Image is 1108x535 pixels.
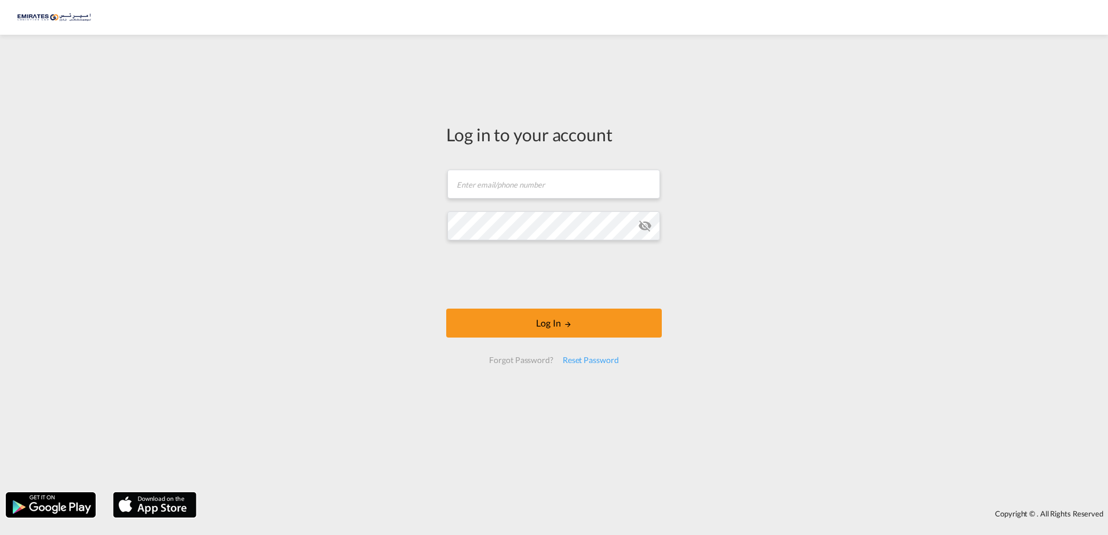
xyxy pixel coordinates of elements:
[5,491,97,519] img: google.png
[558,350,624,371] div: Reset Password
[484,350,557,371] div: Forgot Password?
[202,504,1108,523] div: Copyright © . All Rights Reserved
[112,491,198,519] img: apple.png
[446,122,662,146] div: Log in to your account
[17,5,96,31] img: c67187802a5a11ec94275b5db69a26e6.png
[638,219,652,233] md-icon: icon-eye-off
[447,170,660,199] input: Enter email/phone number
[466,252,642,297] iframe: reCAPTCHA
[446,309,662,338] button: LOGIN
